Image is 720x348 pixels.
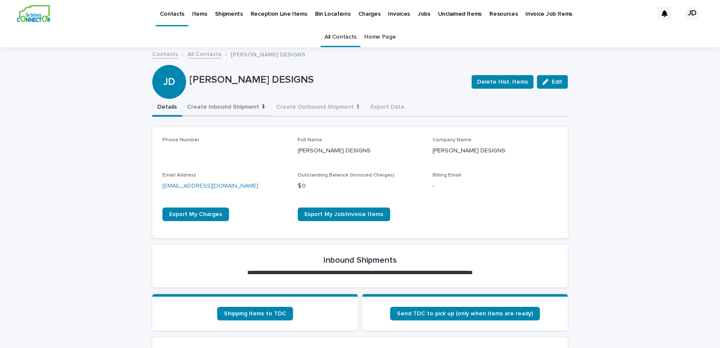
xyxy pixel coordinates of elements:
button: Create Outbound Shipment ⬆ [271,99,366,117]
span: Send TDC to pick up (only when items are ready) [397,311,533,317]
a: Export My Charges [162,208,229,221]
a: Shipping items to TDC [217,307,293,320]
a: All Contacts [324,27,357,47]
p: $ 0 [298,182,423,191]
a: Home Page [364,27,396,47]
span: Shipping items to TDC [224,311,286,317]
span: Outstanding Balance (Invoiced Charges) [298,173,395,178]
button: Delete Hist. Items [472,75,533,89]
div: JD [685,7,699,20]
span: Edit [552,79,562,85]
span: Full Name [298,138,322,143]
p: [PERSON_NAME] DESIGNS [190,74,465,86]
p: [PERSON_NAME] DESIGNS [433,146,558,155]
a: Contacts [152,49,178,59]
span: Email Address [162,173,196,178]
button: Export Data [366,99,409,117]
span: Phone Number [162,138,199,143]
button: Details [152,99,182,117]
a: All Contacts [187,49,221,59]
p: [PERSON_NAME] DESIGNS [298,146,423,155]
button: Create Inbound Shipment ⬇ [182,99,271,117]
a: Export My Job/Invoice Items [298,208,390,221]
button: Edit [537,75,568,89]
p: - [433,182,558,191]
span: Company Name [433,138,472,143]
h2: Inbound Shipments [324,255,397,265]
span: Delete Hist. Items [477,78,528,86]
span: Export My Job/Invoice Items [304,211,383,217]
span: Export My Charges [169,211,222,217]
div: JD [152,42,186,88]
img: aCWQmA6OSGG0Kwt8cj3c [17,5,50,22]
span: Billing Email [433,173,461,178]
p: [PERSON_NAME] DESIGNS [231,49,305,59]
a: [EMAIL_ADDRESS][DOMAIN_NAME] [162,183,258,189]
a: Send TDC to pick up (only when items are ready) [390,307,540,320]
